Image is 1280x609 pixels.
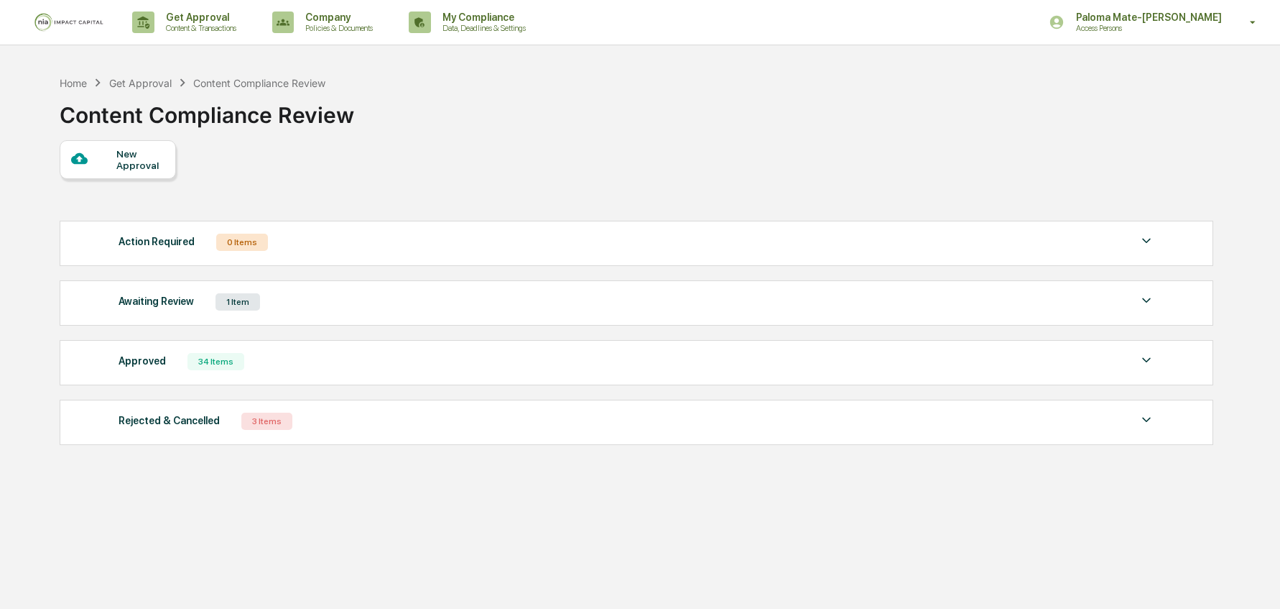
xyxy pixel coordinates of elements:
[193,77,325,89] div: Content Compliance Review
[187,353,244,370] div: 34 Items
[34,13,103,32] img: logo
[431,12,533,23] p: My Compliance
[119,292,194,311] div: Awaiting Review
[116,148,164,171] div: New Approval
[1138,232,1155,249] img: caret
[109,77,172,89] div: Get Approval
[215,293,260,311] div: 1 Item
[1138,352,1155,369] img: caret
[119,232,195,251] div: Action Required
[216,234,268,251] div: 0 Items
[154,23,244,33] p: Content & Transactions
[60,77,87,89] div: Home
[154,12,244,23] p: Get Approval
[1138,411,1155,429] img: caret
[119,352,166,370] div: Approved
[1065,23,1205,33] p: Access Persons
[294,23,380,33] p: Policies & Documents
[241,413,292,430] div: 3 Items
[294,12,380,23] p: Company
[119,411,220,430] div: Rejected & Cancelled
[60,91,354,128] div: Content Compliance Review
[1065,12,1229,23] p: Paloma Mate-[PERSON_NAME]
[431,23,533,33] p: Data, Deadlines & Settings
[1138,292,1155,309] img: caret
